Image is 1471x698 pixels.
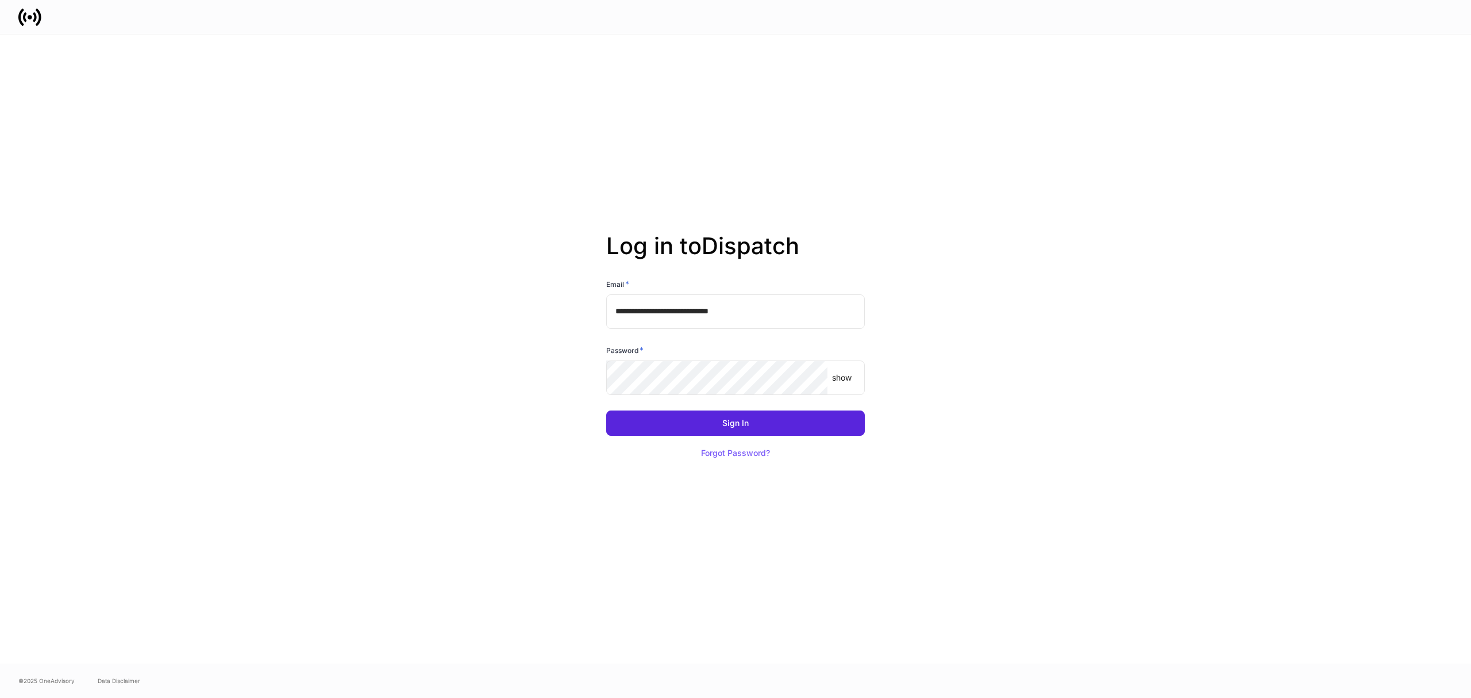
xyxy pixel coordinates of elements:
[606,232,865,278] h2: Log in to Dispatch
[18,676,75,685] span: © 2025 OneAdvisory
[606,344,644,356] h6: Password
[606,411,865,436] button: Sign In
[832,372,852,383] p: show
[98,676,140,685] a: Data Disclaimer
[722,419,749,427] div: Sign In
[687,440,784,466] button: Forgot Password?
[606,278,629,290] h6: Email
[701,449,770,457] div: Forgot Password?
